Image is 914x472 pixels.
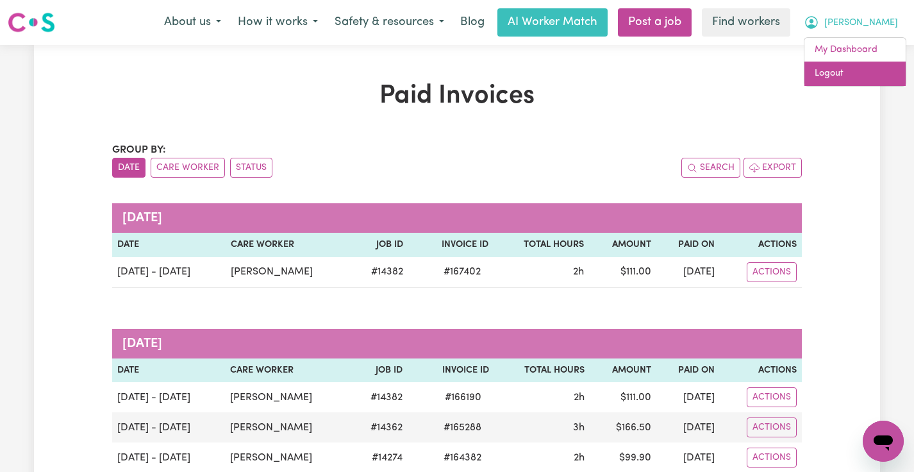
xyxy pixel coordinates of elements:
td: $ 111.00 [589,257,656,288]
th: Invoice ID [408,358,494,383]
iframe: Button to launch messaging window [863,421,904,462]
span: [PERSON_NAME] [824,16,898,30]
a: Blog [453,8,492,37]
button: My Account [795,9,906,36]
button: About us [156,9,229,36]
a: Post a job [618,8,692,37]
th: Job ID [351,233,408,257]
a: Careseekers logo [8,8,55,37]
td: $ 166.50 [590,412,656,442]
td: # 14362 [351,412,408,442]
th: Care Worker [226,233,351,257]
th: Care Worker [225,358,350,383]
td: # 14382 [351,382,408,412]
h1: Paid Invoices [112,81,802,112]
caption: [DATE] [112,203,802,233]
td: [PERSON_NAME] [226,257,351,288]
td: # 14382 [351,257,408,288]
button: Actions [747,262,797,282]
button: Actions [747,417,797,437]
td: $ 111.00 [590,382,656,412]
td: [DATE] - [DATE] [112,412,225,442]
td: [DATE] [656,382,720,412]
img: Careseekers logo [8,11,55,34]
caption: [DATE] [112,329,802,358]
a: AI Worker Match [497,8,608,37]
th: Total Hours [494,233,589,257]
th: Invoice ID [408,233,494,257]
span: 2 hours [573,267,584,277]
th: Job ID [351,358,408,383]
th: Amount [590,358,656,383]
button: Actions [747,448,797,468]
button: sort invoices by care worker [151,158,225,178]
th: Paid On [656,358,720,383]
button: Safety & resources [326,9,453,36]
button: Search [681,158,740,178]
a: My Dashboard [804,38,906,62]
span: # 167402 [436,264,488,280]
td: [DATE] - [DATE] [112,257,226,288]
th: Total Hours [494,358,590,383]
a: Logout [804,62,906,86]
span: # 164382 [436,450,489,466]
th: Date [112,233,226,257]
span: Group by: [112,145,166,155]
span: 2 hours [574,392,585,403]
span: 3 hours [573,423,585,433]
button: sort invoices by paid status [230,158,272,178]
button: sort invoices by date [112,158,145,178]
span: # 165288 [436,420,489,435]
td: [PERSON_NAME] [225,412,350,442]
td: [DATE] [656,257,720,288]
span: 2 hours [574,453,585,463]
div: My Account [804,37,906,87]
td: [PERSON_NAME] [225,382,350,412]
button: Actions [747,387,797,407]
button: How it works [229,9,326,36]
td: [DATE] - [DATE] [112,382,225,412]
th: Actions [720,233,802,257]
a: Find workers [702,8,790,37]
td: [DATE] [656,412,720,442]
th: Amount [589,233,656,257]
th: Paid On [656,233,720,257]
button: Export [744,158,802,178]
th: Actions [720,358,802,383]
span: # 166190 [437,390,489,405]
th: Date [112,358,225,383]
